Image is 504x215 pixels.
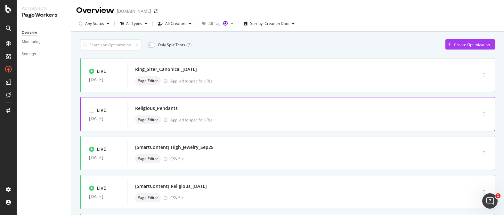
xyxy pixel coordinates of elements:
[154,9,158,13] div: arrow-right-arrow-left
[186,42,191,48] div: ( 7 )
[22,39,41,45] div: Monitoring
[135,154,161,163] div: neutral label
[80,39,142,50] input: Search an Optimization
[208,22,228,26] div: All Tags
[170,195,184,201] div: CSV file
[97,68,106,74] div: LIVE
[22,51,36,58] div: Settings
[158,42,185,48] div: Only Split Tests
[135,76,161,85] div: neutral label
[138,79,158,83] span: Page Editor
[117,8,151,14] div: [DOMAIN_NAME]
[126,22,142,26] div: All Types
[22,12,66,19] div: PageWorkers
[138,196,158,200] span: Page Editor
[482,193,498,209] iframe: Intercom live chat
[223,20,228,26] div: Tooltip anchor
[135,66,197,73] div: Ring_Sizer_Canonical_[DATE]
[117,19,150,29] button: All Types
[89,194,119,199] div: [DATE]
[22,29,66,36] a: Overview
[89,116,119,121] div: [DATE]
[22,39,66,45] a: Monitoring
[76,19,112,29] button: Any Status
[89,155,119,160] div: [DATE]
[97,107,106,113] div: LIVE
[22,51,66,58] a: Settings
[138,118,158,122] span: Page Editor
[22,29,37,36] div: Overview
[170,117,213,123] div: Applied to specific URLs
[241,19,297,29] button: Sort by: Creation Date
[199,19,236,29] button: All TagsTooltip anchor
[89,77,119,82] div: [DATE]
[135,193,161,202] div: neutral label
[138,157,158,161] span: Page Editor
[170,156,184,162] div: CSV file
[135,183,207,189] div: [SmartContent] Religious_[DATE]
[454,42,490,47] div: Create Optimization
[250,22,289,26] div: Sort by: Creation Date
[495,193,500,198] span: 1
[22,5,66,12] div: Activation
[85,22,104,26] div: Any Status
[135,105,178,111] div: Religious_Pendants
[170,78,213,84] div: Applied to specific URLs
[155,19,194,29] button: All Creators
[445,39,495,50] button: Create Optimization
[165,22,186,26] div: All Creators
[135,115,161,124] div: neutral label
[97,146,106,152] div: LIVE
[97,185,106,191] div: LIVE
[76,5,114,16] div: Overview
[135,144,214,150] div: [SmartContent] High_Jewelry_Sep25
